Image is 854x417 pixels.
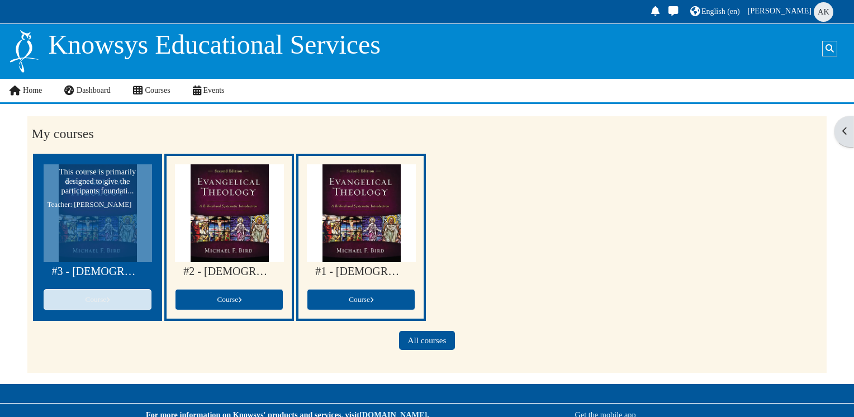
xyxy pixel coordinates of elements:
[648,3,663,21] div: Show notification window with no new notifications
[203,86,224,94] span: Events
[217,295,241,304] span: Course
[48,29,381,61] p: Knowsys Educational Services
[747,6,812,15] span: [PERSON_NAME]
[666,3,682,21] a: Toggle messaging drawer There are 0 unread conversations
[746,1,837,22] a: User menu
[175,289,283,310] a: Course
[701,7,740,16] span: English ‎(en)‎
[399,331,454,350] a: All courses
[307,289,415,310] a: Course
[77,86,111,94] span: Dashboard
[59,167,136,195] span: This course is primarily designed to give the participants foundational knowledge in the key subj...
[814,2,833,22] span: Akira Kuwakino
[667,6,680,16] i: Toggle messaging drawer
[689,3,742,21] a: English ‎(en)‎
[86,295,110,304] span: Course
[32,126,823,142] h2: My courses
[315,265,407,278] a: #1 - [DEMOGRAPHIC_DATA] Theology
[182,79,236,102] a: Events
[48,200,132,209] a: Teacher: [PERSON_NAME]
[23,86,42,94] span: Home
[349,295,373,304] span: Course
[8,79,235,102] nav: Site links
[122,79,182,102] a: Courses
[52,265,144,278] a: #3 - [DEMOGRAPHIC_DATA] Theology
[44,289,152,310] a: Course
[53,79,121,102] a: Dashboard
[145,86,170,94] span: Courses
[8,29,40,74] img: Logo
[183,265,275,278] a: #2 - [DEMOGRAPHIC_DATA] Theology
